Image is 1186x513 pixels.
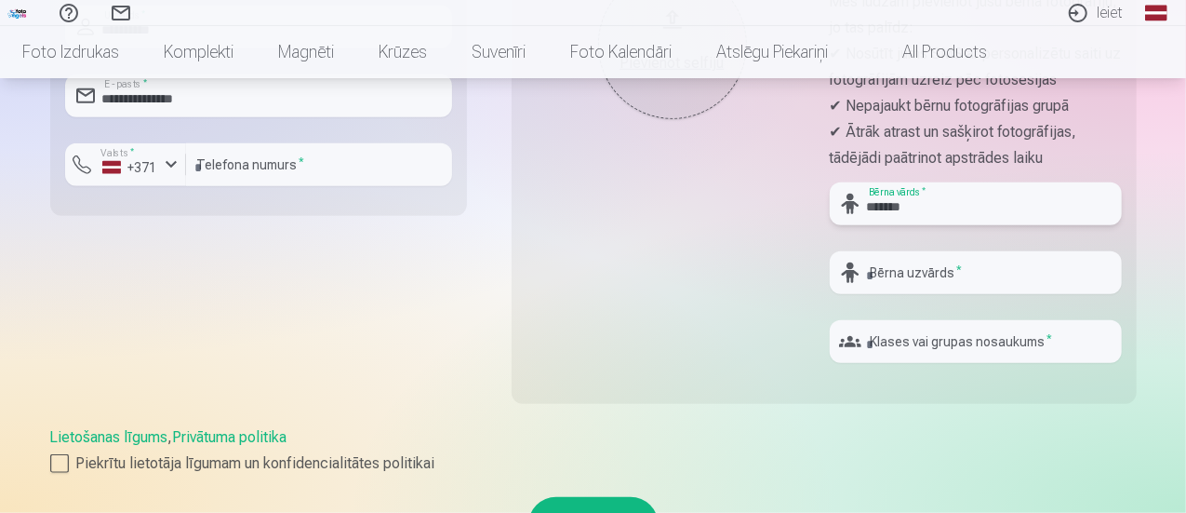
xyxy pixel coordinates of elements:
[7,7,28,19] img: /fa1
[102,158,158,177] div: +371
[830,119,1122,171] p: ✔ Ātrāk atrast un sašķirot fotogrāfijas, tādējādi paātrinot apstrādes laiku
[548,26,694,78] a: Foto kalendāri
[356,26,449,78] a: Krūzes
[95,146,140,160] label: Valsts
[694,26,850,78] a: Atslēgu piekariņi
[850,26,1009,78] a: All products
[50,426,1137,475] div: ,
[173,428,287,446] a: Privātuma politika
[50,428,168,446] a: Lietošanas līgums
[256,26,356,78] a: Magnēti
[141,26,256,78] a: Komplekti
[449,26,548,78] a: Suvenīri
[830,93,1122,119] p: ✔ Nepajaukt bērnu fotogrāfijas grupā
[65,143,186,186] button: Valsts*+371
[50,452,1137,475] label: Piekrītu lietotāja līgumam un konfidencialitātes politikai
